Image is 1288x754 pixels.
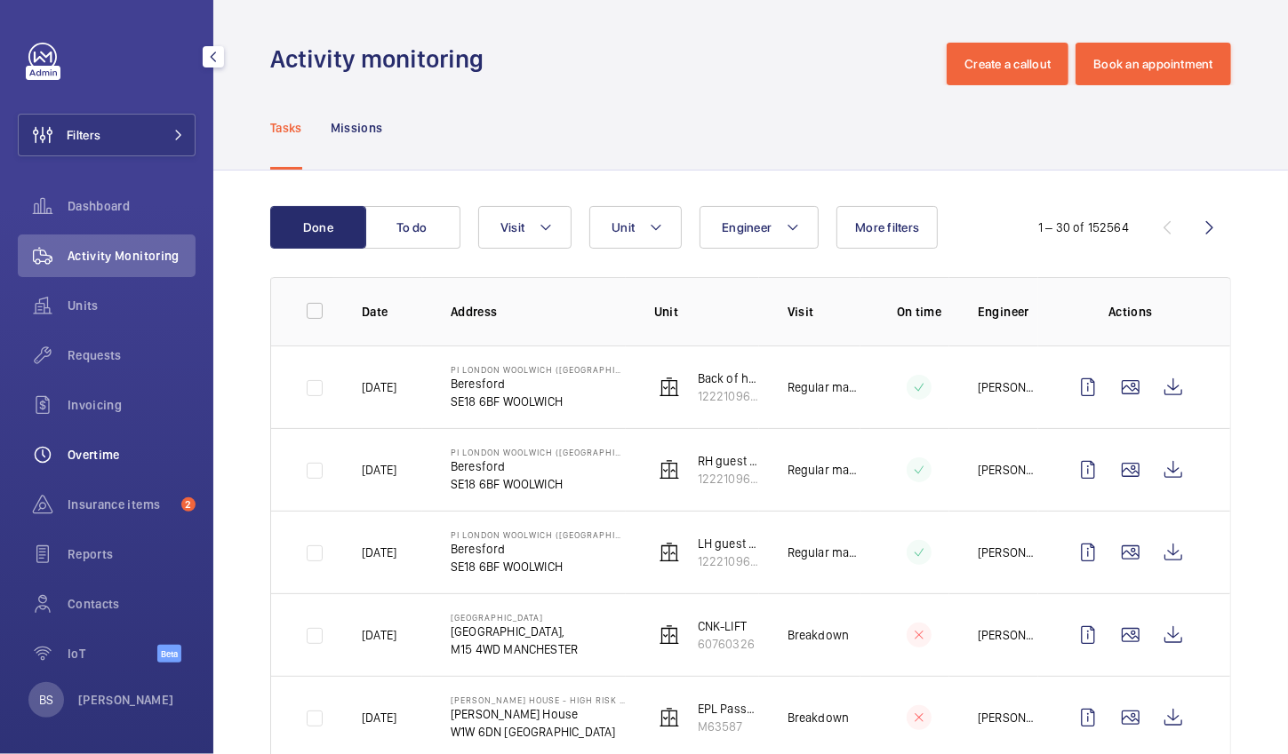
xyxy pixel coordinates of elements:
[68,496,174,513] span: Insurance items
[698,470,759,488] p: 122210962772
[722,220,772,234] span: Engineer
[836,206,938,249] button: More filters
[978,544,1038,561] p: [PERSON_NAME]
[451,640,578,658] p: M15 4WD MANCHESTER
[978,378,1038,396] p: [PERSON_NAME]
[788,461,860,479] p: Regular maintenance
[68,297,196,314] span: Units
[451,475,626,493] p: SE18 6BF WOOLWICH
[659,459,680,480] img: elevator.svg
[451,705,626,723] p: [PERSON_NAME] House
[698,452,759,470] p: RH guest passenger duplex
[978,461,1038,479] p: [PERSON_NAME]
[451,375,626,393] p: Beresford
[612,220,635,234] span: Unit
[978,626,1038,644] p: [PERSON_NAME]
[1067,303,1195,321] p: Actions
[700,206,819,249] button: Engineer
[181,497,196,512] span: 2
[362,709,396,726] p: [DATE]
[451,457,626,475] p: Beresford
[451,623,578,640] p: [GEOGRAPHIC_DATA],
[362,461,396,479] p: [DATE]
[68,247,196,265] span: Activity Monitoring
[362,378,396,396] p: [DATE]
[331,119,383,137] p: Missions
[855,220,919,234] span: More filters
[698,535,759,552] p: LH guest passenger lift
[978,709,1038,726] p: [PERSON_NAME]
[68,446,196,464] span: Overtime
[451,529,626,540] p: PI London Woolwich ([GEOGRAPHIC_DATA])
[451,694,626,705] p: [PERSON_NAME] House - High Risk Building
[698,635,755,653] p: 60760326
[589,206,682,249] button: Unit
[451,393,626,410] p: SE18 6BF WOOLWICH
[270,43,494,75] h1: Activity monitoring
[978,303,1038,321] p: Engineer
[451,303,626,321] p: Address
[270,206,366,249] button: Done
[68,545,196,563] span: Reports
[698,718,759,735] p: M63587
[157,645,181,663] span: Beta
[659,707,680,728] img: elevator.svg
[364,206,460,249] button: To do
[67,126,100,144] span: Filters
[478,206,572,249] button: Visit
[788,709,850,726] p: Breakdown
[78,691,174,709] p: [PERSON_NAME]
[68,595,196,613] span: Contacts
[500,220,524,234] span: Visit
[362,626,396,644] p: [DATE]
[659,624,680,646] img: elevator.svg
[1038,218,1129,236] div: 1 – 30 of 152564
[18,114,196,156] button: Filters
[451,723,626,741] p: W1W 6DN [GEOGRAPHIC_DATA]
[451,540,626,558] p: Beresford
[947,43,1068,85] button: Create a callout
[698,700,759,718] p: EPL Passenger Lift No 2
[451,612,578,623] p: [GEOGRAPHIC_DATA]
[362,544,396,561] p: [DATE]
[788,378,860,396] p: Regular maintenance
[68,645,157,663] span: IoT
[698,552,759,570] p: 122210962773
[698,387,759,405] p: 122210962775
[68,396,196,414] span: Invoicing
[451,447,626,457] p: PI London Woolwich ([GEOGRAPHIC_DATA])
[1076,43,1231,85] button: Book an appointment
[659,377,680,398] img: elevator.svg
[698,617,755,635] p: CNK-LIFT
[654,303,759,321] p: Unit
[788,544,860,561] p: Regular maintenance
[451,558,626,575] p: SE18 6BF WOOLWICH
[362,303,422,321] p: Date
[451,364,626,375] p: PI London Woolwich ([GEOGRAPHIC_DATA])
[68,197,196,215] span: Dashboard
[889,303,949,321] p: On time
[39,691,53,709] p: BS
[788,626,850,644] p: Breakdown
[659,542,680,563] img: elevator.svg
[270,119,302,137] p: Tasks
[68,346,196,364] span: Requests
[788,303,860,321] p: Visit
[698,369,759,387] p: Back of house good-passenger lift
